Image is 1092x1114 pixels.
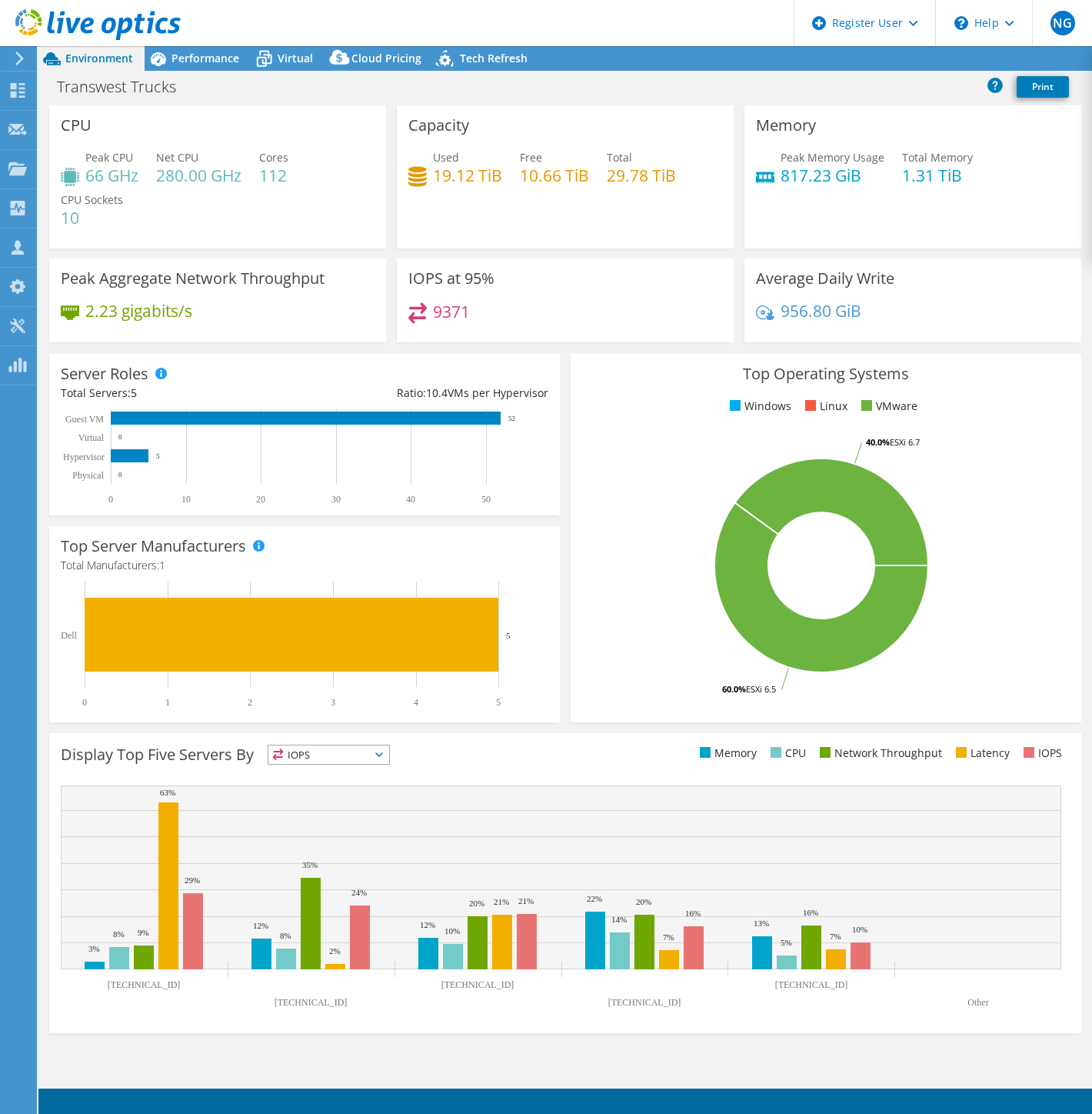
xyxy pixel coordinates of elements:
h4: 2.23 gigabits/s [85,302,192,319]
text: 40 [406,494,415,505]
text: 50 [481,494,491,505]
text: Dell [61,630,77,641]
text: 20% [469,899,484,908]
h4: 956.80 GiB [781,302,861,319]
text: 2 [248,697,252,708]
h3: Capacity [408,117,469,134]
text: 52 [508,415,515,422]
text: 20 [256,494,265,505]
text: 30 [331,494,341,505]
text: 10% [852,925,867,934]
h4: 10 [61,209,123,226]
tspan: ESXi 6.7 [890,436,920,448]
span: 1 [159,558,165,572]
text: 0 [118,433,122,441]
text: 8% [280,931,291,940]
h4: 112 [259,167,288,184]
text: 2% [329,946,341,956]
text: [TECHNICAL_ID] [108,979,181,990]
text: 8% [113,929,125,939]
tspan: 60.0% [722,683,746,695]
text: 0 [82,697,87,708]
text: Physical [72,470,104,481]
li: Latency [952,745,1010,762]
div: Total Servers: [61,385,305,402]
h3: Average Daily Write [756,270,894,287]
text: Virtual [78,432,105,443]
text: [TECHNICAL_ID] [775,979,848,990]
text: 5% [781,938,792,947]
text: 22% [587,894,602,903]
text: 29% [185,876,200,885]
h4: 19.12 TiB [433,167,502,184]
text: 13% [754,919,769,928]
text: 1 [165,697,170,708]
h4: 66 GHz [85,167,138,184]
text: 10 [181,494,191,505]
span: Used [433,150,459,165]
h4: Total Manufacturers: [61,557,548,574]
span: Tech Refresh [460,51,528,65]
a: Print [1017,76,1069,98]
text: [TECHNICAL_ID] [275,997,348,1008]
h1: Transwest Trucks [50,78,200,95]
span: Total [607,150,632,165]
text: 3 [331,697,335,708]
text: 3% [88,944,100,953]
span: CPU Sockets [61,192,123,207]
h4: 1.31 TiB [902,167,973,184]
span: Peak CPU [85,150,133,165]
text: 14% [611,915,627,924]
h4: 10.66 TiB [520,167,589,184]
li: CPU [767,745,806,762]
text: 7% [830,932,841,941]
span: Performance [171,51,239,65]
text: 5 [156,452,160,460]
span: Peak Memory Usage [781,150,884,165]
text: 4 [414,697,418,708]
span: 10.4 [426,385,448,400]
text: Hypervisor [63,452,105,462]
span: Total Memory [902,150,973,165]
span: Net CPU [156,150,198,165]
svg: \n [954,16,968,30]
text: 35% [302,860,318,869]
li: VMware [857,398,917,415]
li: Network Throughput [816,745,942,762]
text: 7% [663,932,674,942]
text: 24% [351,888,367,897]
span: IOPS [268,745,389,764]
text: [TECHNICAL_ID] [441,979,514,990]
li: Windows [726,398,791,415]
text: 21% [518,896,534,906]
h4: 280.00 GHz [156,167,241,184]
h3: Top Operating Systems [582,365,1070,382]
h3: Memory [756,117,816,134]
text: 10% [444,926,460,936]
li: Linux [801,398,847,415]
text: 16% [803,908,818,917]
tspan: 40.0% [866,436,890,448]
div: Ratio: VMs per Hypervisor [305,385,548,402]
span: Free [520,150,542,165]
text: 5 [496,697,501,708]
h4: 29.78 TiB [607,167,676,184]
text: 9% [138,928,149,937]
text: 12% [253,921,268,930]
span: Cores [259,150,288,165]
text: 63% [160,788,175,797]
text: 12% [420,920,435,929]
span: Environment [65,51,133,65]
h3: Top Server Manufacturers [61,538,246,555]
span: Virtual [278,51,313,65]
h4: 9371 [433,303,470,320]
text: Other [967,997,988,1008]
span: NG [1050,11,1075,35]
text: 5 [506,631,511,640]
span: 5 [131,385,137,400]
text: 16% [685,909,701,918]
li: IOPS [1020,745,1062,762]
text: 20% [636,897,651,906]
h3: IOPS at 95% [408,270,494,287]
span: Cloud Pricing [351,51,421,65]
